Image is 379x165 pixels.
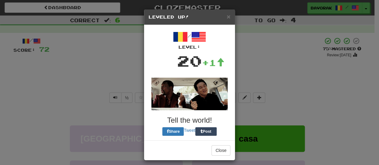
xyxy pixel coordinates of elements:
[227,13,230,20] button: Close
[211,145,230,156] button: Close
[151,78,228,110] img: jackie-chan-chris-tucker-8e28c945e4edb08076433a56fe7d8633100bcb81acdffdd6d8700cc364528c3e.gif
[149,44,230,50] div: Level:
[227,13,230,20] span: ×
[184,128,195,133] a: Tweet
[149,116,230,124] h3: Tell the world!
[162,127,184,136] button: Share
[177,50,202,72] div: 20
[195,127,217,136] button: Post
[149,30,230,50] div: /
[149,14,230,20] h5: Leveled Up!
[202,57,225,69] div: +1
